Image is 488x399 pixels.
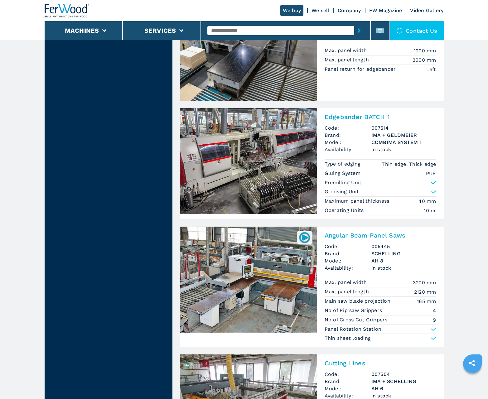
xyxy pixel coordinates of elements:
[325,298,392,305] p: Main saw blade projection
[325,161,362,167] p: Type of edging
[354,23,364,38] button: submit-button
[325,264,371,272] span: Availability:
[325,179,362,186] p: Premilling Unit
[325,207,365,214] p: Operating Units
[426,170,436,177] em: PUR
[371,378,436,385] h3: IMA + SCHELLING
[414,288,436,296] em: 2120 mm
[371,132,436,139] h3: IMA + GELDMEIER
[417,298,436,305] em: 165 mm
[424,207,436,214] em: 10 nr
[371,371,436,378] h3: 007504
[410,7,443,13] a: Video Gallery
[325,279,369,286] p: Max. panel width
[312,7,330,13] a: We sell
[45,4,89,17] img: Ferwood
[396,27,403,34] img: Contact us
[325,66,398,73] p: Panel return for edgebander
[371,385,436,392] h3: AH 6
[325,188,359,195] p: Grooving Unit
[390,21,444,40] div: Contact us
[325,288,371,295] p: Max. panel length
[338,7,361,13] a: Company
[325,232,436,239] h2: Angular Beam Panel Saws
[433,307,436,314] em: 4
[371,139,436,146] h3: COMBIMA SYSTEM I
[413,56,436,64] em: 3000 mm
[325,385,371,392] span: Model:
[325,139,371,146] span: Model:
[180,108,317,214] img: Edgebander BATCH 1 IMA + GELDMEIER COMBIMA SYSTEM I
[371,257,436,264] h3: AH 8
[325,198,391,204] p: Maximum panel thickness
[325,307,384,314] p: No of Rip saw Grippers
[325,359,436,367] h2: Cutting Lines
[325,335,371,342] p: Thin sheet loading
[413,279,436,286] em: 3200 mm
[369,7,402,13] a: FW Magazine
[371,250,436,257] h3: SCHELLING
[371,243,436,250] h3: 005445
[325,113,436,121] h2: Edgebander BATCH 1
[325,250,371,257] span: Brand:
[180,227,444,347] a: Angular Beam Panel Saws SCHELLING AH 8005445Angular Beam Panel SawsCode:005445Brand:SCHELLINGMode...
[298,231,311,243] img: 005445
[426,66,436,73] em: Left
[144,27,176,34] button: Services
[464,355,480,371] a: sharethis
[280,5,304,16] a: We buy
[325,146,371,153] span: Availability:
[325,326,382,333] p: Panel Rotation Station
[180,227,317,333] img: Angular Beam Panel Saws SCHELLING AH 8
[325,371,371,378] span: Code:
[371,264,436,272] span: in stock
[371,124,436,132] h3: 007514
[325,170,362,177] p: Gluing System
[433,316,436,324] em: 9
[325,132,371,139] span: Brand:
[180,108,444,219] a: Edgebander BATCH 1 IMA + GELDMEIER COMBIMA SYSTEM IEdgebander BATCH 1Code:007514Brand:IMA + GELDM...
[325,378,371,385] span: Brand:
[418,198,436,205] em: 40 mm
[461,371,483,394] iframe: Chat
[371,146,436,153] span: in stock
[65,27,99,34] button: Machines
[414,47,436,54] em: 1200 mm
[325,257,371,264] span: Model:
[325,47,369,54] p: Max. panel width
[325,316,389,323] p: No of Cross Cut Grippers
[325,243,371,250] span: Code:
[325,56,371,63] p: Max. panel length
[325,124,371,132] span: Code:
[382,161,436,168] em: Thin edge, Thick edge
